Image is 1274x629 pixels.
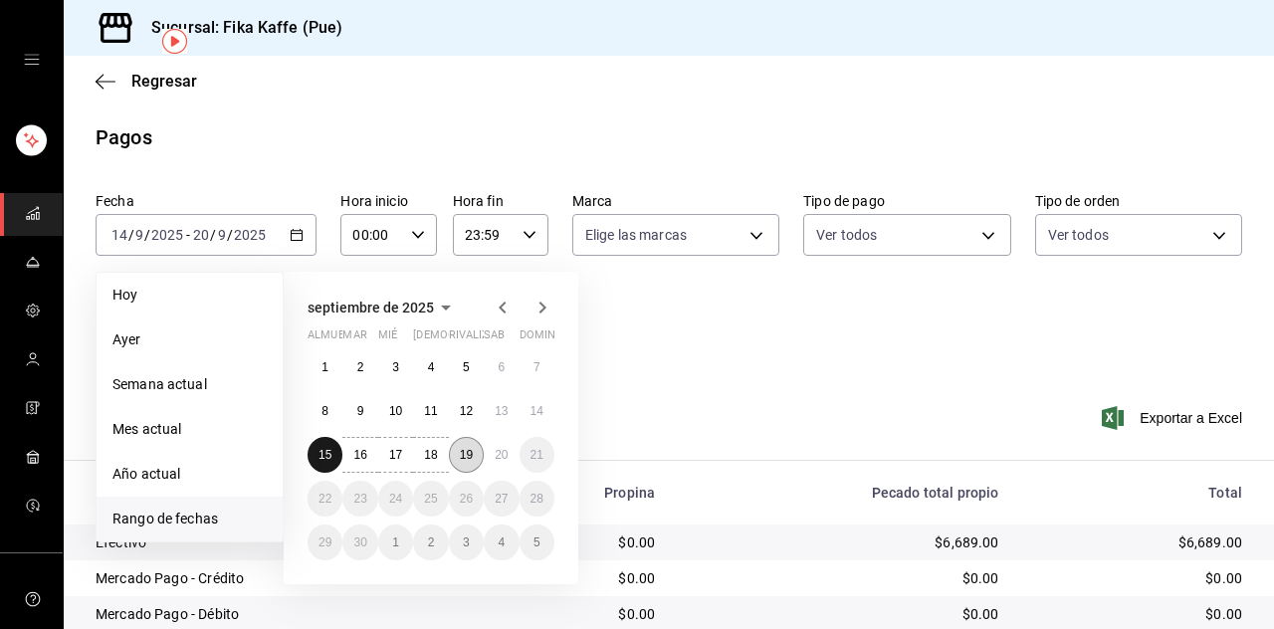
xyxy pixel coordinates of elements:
button: 17 de septiembre de 2025 [378,437,413,473]
button: 20 de septiembre de 2025 [484,437,519,473]
abbr: 20 de septiembre de 2025 [495,448,508,462]
button: 3 de septiembre de 2025 [378,349,413,385]
button: 28 de septiembre de 2025 [520,481,554,517]
abbr: 19 de septiembre de 2025 [460,448,473,462]
abbr: miércoles [378,328,397,349]
font: Elige las marcas [585,227,687,243]
font: $0.00 [1205,606,1242,622]
abbr: viernes [449,328,504,349]
abbr: 13 de septiembre de 2025 [495,404,508,418]
font: Hora fin [453,193,504,209]
button: 9 de septiembre de 2025 [342,393,377,429]
font: Mercado Pago - Débito [96,606,239,622]
abbr: sábado [484,328,505,349]
button: 14 de septiembre de 2025 [520,393,554,429]
font: 7 [533,360,540,374]
abbr: 25 de septiembre de 2025 [424,492,437,506]
abbr: 15 de septiembre de 2025 [318,448,331,462]
font: dominio [520,328,567,341]
font: 25 [424,492,437,506]
font: Ver todos [1048,227,1109,243]
button: 30 de septiembre de 2025 [342,524,377,560]
button: Exportar a Excel [1106,406,1242,430]
button: 27 de septiembre de 2025 [484,481,519,517]
abbr: 1 de septiembre de 2025 [321,360,328,374]
button: 21 de septiembre de 2025 [520,437,554,473]
abbr: 16 de septiembre de 2025 [353,448,366,462]
abbr: 18 de septiembre de 2025 [424,448,437,462]
font: Exportar a Excel [1140,410,1242,426]
button: cajón abierto [24,52,40,68]
font: mié [378,328,397,341]
button: 2 de septiembre de 2025 [342,349,377,385]
font: 3 [463,535,470,549]
font: Mercado Pago - Crédito [96,570,244,586]
button: Marcador de información sobre herramientas [162,29,187,54]
abbr: 23 de septiembre de 2025 [353,492,366,506]
font: Total [1208,485,1242,501]
button: 7 de septiembre de 2025 [520,349,554,385]
font: septiembre de 2025 [308,300,434,315]
abbr: 5 de octubre de 2025 [533,535,540,549]
font: 3 [392,360,399,374]
abbr: 17 de septiembre de 2025 [389,448,402,462]
button: septiembre de 2025 [308,296,458,319]
abbr: martes [342,328,366,349]
button: 12 de septiembre de 2025 [449,393,484,429]
input: -- [192,227,210,243]
abbr: 7 de septiembre de 2025 [533,360,540,374]
font: 2 [428,535,435,549]
font: 28 [531,492,543,506]
abbr: 1 de octubre de 2025 [392,535,399,549]
font: Tipo de pago [803,193,885,209]
abbr: 3 de octubre de 2025 [463,535,470,549]
font: Mes actual [112,421,181,437]
font: 22 [318,492,331,506]
abbr: jueves [413,328,531,349]
button: 11 de septiembre de 2025 [413,393,448,429]
abbr: 8 de septiembre de 2025 [321,404,328,418]
font: 27 [495,492,508,506]
input: -- [134,227,144,243]
font: / [144,227,150,243]
font: - [186,227,190,243]
font: Regresar [131,72,197,91]
font: 8 [321,404,328,418]
font: 30 [353,535,366,549]
abbr: 22 de septiembre de 2025 [318,492,331,506]
abbr: 14 de septiembre de 2025 [531,404,543,418]
abbr: 4 de octubre de 2025 [498,535,505,549]
font: $0.00 [618,534,655,550]
button: Regresar [96,72,197,91]
font: Semana actual [112,376,207,392]
font: 11 [424,404,437,418]
font: Rango de fechas [112,511,218,526]
abbr: 21 de septiembre de 2025 [531,448,543,462]
font: $0.00 [962,606,999,622]
font: $0.00 [962,570,999,586]
font: $0.00 [618,606,655,622]
button: 23 de septiembre de 2025 [342,481,377,517]
abbr: 29 de septiembre de 2025 [318,535,331,549]
font: 4 [498,535,505,549]
button: 25 de septiembre de 2025 [413,481,448,517]
font: rivalizar [449,328,504,341]
button: 13 de septiembre de 2025 [484,393,519,429]
abbr: 24 de septiembre de 2025 [389,492,402,506]
font: 9 [357,404,364,418]
abbr: 3 de septiembre de 2025 [392,360,399,374]
abbr: 26 de septiembre de 2025 [460,492,473,506]
button: 26 de septiembre de 2025 [449,481,484,517]
button: 24 de septiembre de 2025 [378,481,413,517]
abbr: 30 de septiembre de 2025 [353,535,366,549]
abbr: 28 de septiembre de 2025 [531,492,543,506]
abbr: 10 de septiembre de 2025 [389,404,402,418]
font: 10 [389,404,402,418]
font: Efectivo [96,534,146,550]
font: 5 [463,360,470,374]
abbr: 27 de septiembre de 2025 [495,492,508,506]
input: -- [217,227,227,243]
font: Ver todos [816,227,877,243]
button: 29 de septiembre de 2025 [308,524,342,560]
button: 15 de septiembre de 2025 [308,437,342,473]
